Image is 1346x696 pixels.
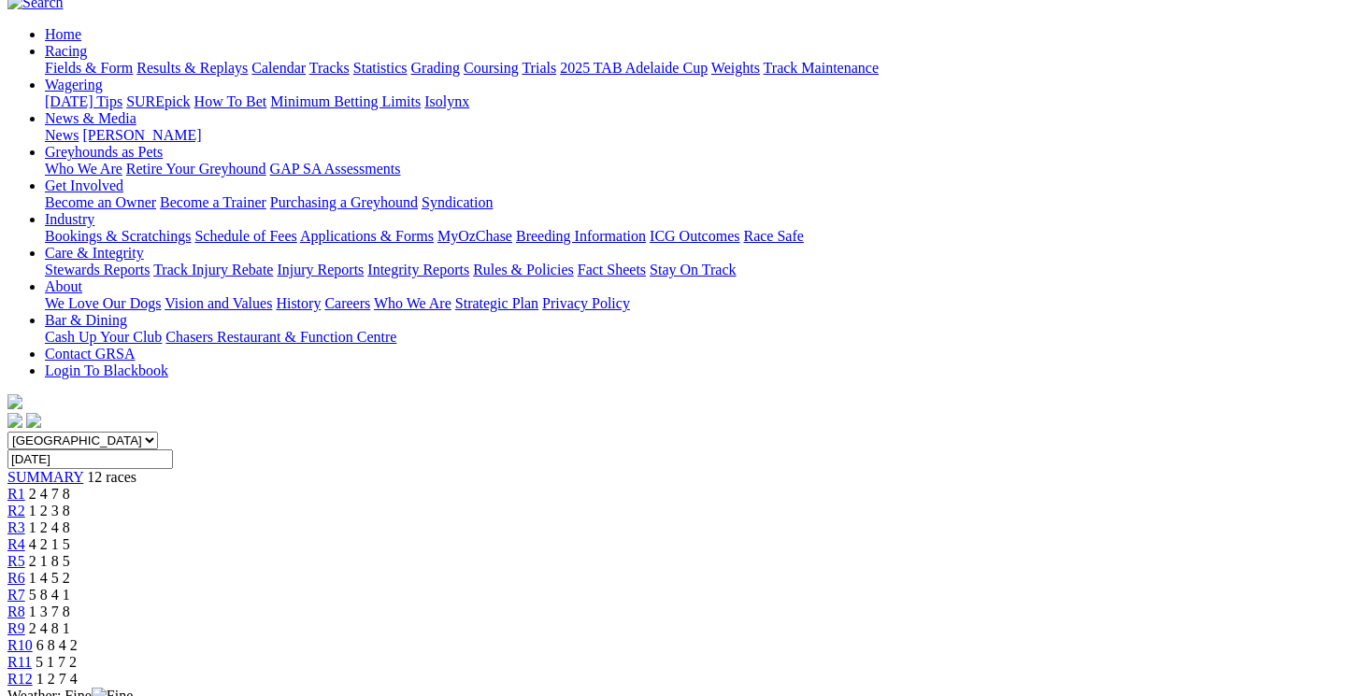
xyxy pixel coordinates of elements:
[650,262,736,277] a: Stay On Track
[45,26,81,42] a: Home
[45,211,94,227] a: Industry
[251,60,306,76] a: Calendar
[455,295,538,311] a: Strategic Plan
[194,228,296,244] a: Schedule of Fees
[45,60,133,76] a: Fields & Form
[7,449,173,469] input: Select date
[7,637,33,653] a: R10
[29,519,70,535] span: 1 2 4 8
[126,161,266,177] a: Retire Your Greyhound
[7,519,25,535] a: R3
[473,262,574,277] a: Rules & Policies
[194,93,267,109] a: How To Bet
[45,245,144,261] a: Care & Integrity
[45,93,122,109] a: [DATE] Tips
[165,329,396,345] a: Chasers Restaurant & Function Centre
[353,60,408,76] a: Statistics
[516,228,646,244] a: Breeding Information
[277,262,364,277] a: Injury Reports
[45,262,1339,278] div: Care & Integrity
[522,60,556,76] a: Trials
[45,144,163,160] a: Greyhounds as Pets
[560,60,708,76] a: 2025 TAB Adelaide Cup
[270,161,401,177] a: GAP SA Assessments
[7,587,25,603] span: R7
[45,346,135,362] a: Contact GRSA
[324,295,370,311] a: Careers
[136,60,248,76] a: Results & Replays
[300,228,434,244] a: Applications & Forms
[160,194,266,210] a: Become a Trainer
[26,413,41,428] img: twitter.svg
[36,671,78,687] span: 1 2 7 4
[437,228,512,244] a: MyOzChase
[45,329,162,345] a: Cash Up Your Club
[7,413,22,428] img: facebook.svg
[7,553,25,569] a: R5
[45,178,123,193] a: Get Involved
[7,654,32,670] a: R11
[45,127,1339,144] div: News & Media
[29,620,70,636] span: 2 4 8 1
[7,394,22,409] img: logo-grsa-white.png
[411,60,460,76] a: Grading
[153,262,273,277] a: Track Injury Rebate
[7,503,25,518] a: R2
[367,262,469,277] a: Integrity Reports
[45,295,161,311] a: We Love Our Dogs
[276,295,321,311] a: History
[422,194,493,210] a: Syndication
[7,570,25,586] a: R6
[165,295,272,311] a: Vision and Values
[464,60,519,76] a: Coursing
[45,329,1339,346] div: Bar & Dining
[7,620,25,636] a: R9
[36,637,78,653] span: 6 8 4 2
[578,262,646,277] a: Fact Sheets
[29,587,70,603] span: 5 8 4 1
[270,93,421,109] a: Minimum Betting Limits
[45,110,136,126] a: News & Media
[45,60,1339,77] div: Racing
[36,654,77,670] span: 5 1 7 2
[45,194,1339,211] div: Get Involved
[45,77,103,92] a: Wagering
[45,362,168,378] a: Login To Blackbook
[542,295,630,311] a: Privacy Policy
[45,228,191,244] a: Bookings & Scratchings
[45,312,127,328] a: Bar & Dining
[309,60,350,76] a: Tracks
[29,604,70,619] span: 1 3 7 8
[424,93,469,109] a: Isolynx
[45,228,1339,245] div: Industry
[87,469,136,485] span: 12 races
[29,536,70,552] span: 4 2 1 5
[29,570,70,586] span: 1 4 5 2
[7,486,25,502] a: R1
[45,161,1339,178] div: Greyhounds as Pets
[126,93,190,109] a: SUREpick
[45,43,87,59] a: Racing
[29,486,70,502] span: 2 4 7 8
[29,503,70,518] span: 1 2 3 8
[7,671,33,687] a: R12
[45,127,79,143] a: News
[45,278,82,294] a: About
[45,161,122,177] a: Who We Are
[270,194,418,210] a: Purchasing a Greyhound
[7,604,25,619] a: R8
[45,295,1339,312] div: About
[374,295,451,311] a: Who We Are
[7,469,83,485] a: SUMMARY
[45,93,1339,110] div: Wagering
[7,536,25,552] a: R4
